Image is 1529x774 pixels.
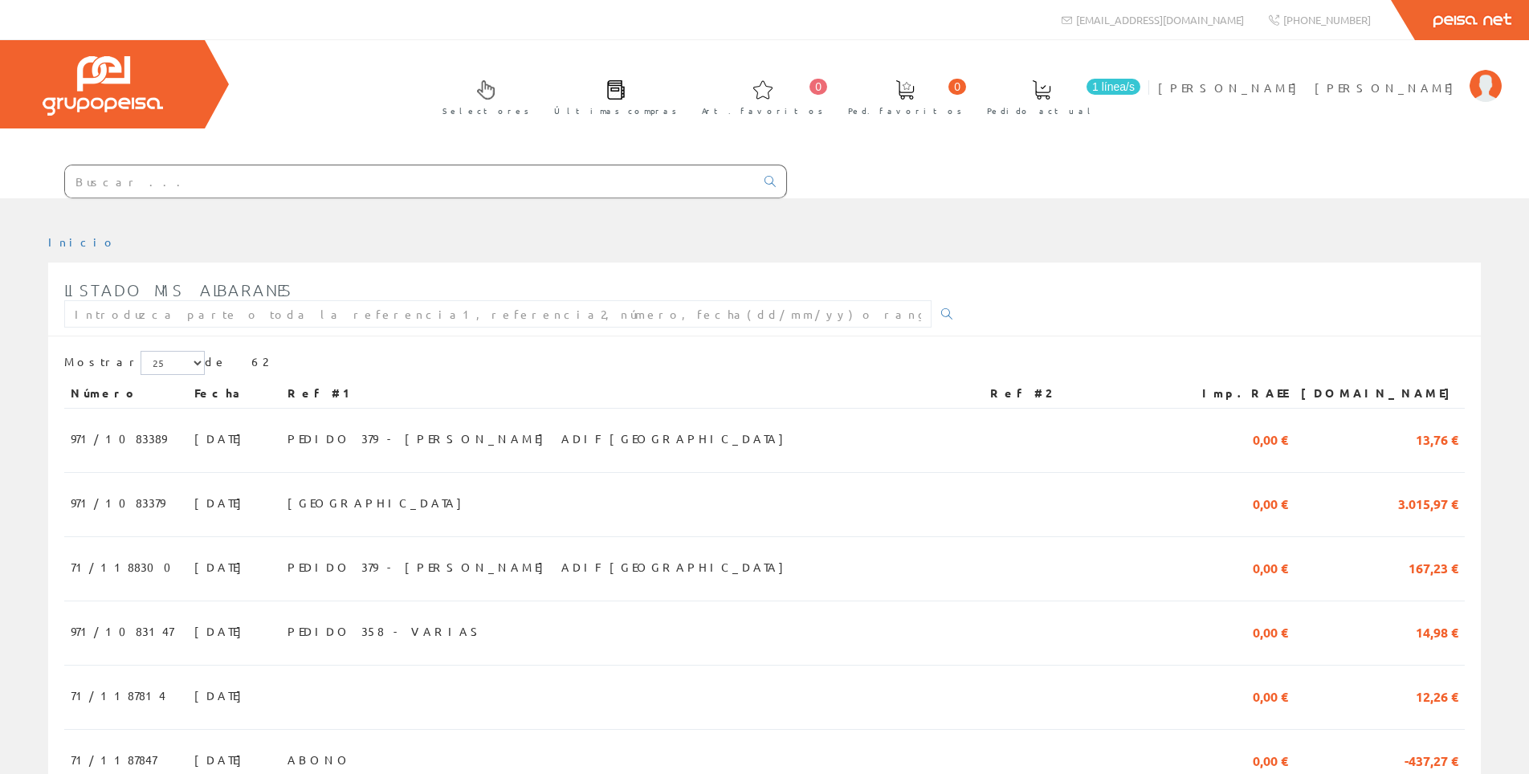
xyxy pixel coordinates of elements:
[71,682,165,709] span: 71/1187814
[538,67,685,125] a: Últimas compras
[141,351,205,375] select: Mostrar
[848,103,962,119] span: Ped. favoritos
[281,379,985,408] th: Ref #1
[1295,379,1465,408] th: [DOMAIN_NAME]
[287,746,352,773] span: ABONO
[64,300,932,328] input: Introduzca parte o toda la referencia1, referencia2, número, fecha(dd/mm/yy) o rango de fechas(dd...
[1283,13,1371,26] span: [PHONE_NUMBER]
[194,617,250,645] span: [DATE]
[71,746,157,773] span: 71/1187847
[287,425,792,452] span: PEDIDO 379 - [PERSON_NAME] ADIF [GEOGRAPHIC_DATA]
[194,553,250,580] span: [DATE]
[1174,379,1295,408] th: Imp.RAEE
[1416,425,1458,452] span: 13,76 €
[64,280,293,299] span: Listado mis albaranes
[1409,553,1458,580] span: 167,23 €
[426,67,537,125] a: Selectores
[287,553,792,580] span: PEDIDO 379 - [PERSON_NAME] ADIF [GEOGRAPHIC_DATA]
[65,165,755,198] input: Buscar ...
[71,553,181,580] span: 71/1188300
[287,489,470,516] span: [GEOGRAPHIC_DATA]
[554,103,677,119] span: Últimas compras
[987,103,1096,119] span: Pedido actual
[194,746,250,773] span: [DATE]
[1405,746,1458,773] span: -437,27 €
[64,351,205,375] label: Mostrar
[287,617,485,645] span: PEDIDO 358 - VARIAS
[1253,746,1288,773] span: 0,00 €
[43,56,163,116] img: Grupo Peisa
[1416,617,1458,645] span: 14,98 €
[1416,682,1458,709] span: 12,26 €
[442,103,529,119] span: Selectores
[48,234,116,249] a: Inicio
[948,79,966,95] span: 0
[71,489,165,516] span: 971/1083379
[71,617,173,645] span: 971/1083147
[1253,553,1288,580] span: 0,00 €
[1253,425,1288,452] span: 0,00 €
[64,379,188,408] th: Número
[971,67,1144,125] a: 1 línea/s Pedido actual
[1087,79,1140,95] span: 1 línea/s
[71,425,166,452] span: 971/1083389
[809,79,827,95] span: 0
[64,351,1465,379] div: de 62
[194,425,250,452] span: [DATE]
[984,379,1174,408] th: Ref #2
[1398,489,1458,516] span: 3.015,97 €
[1253,617,1288,645] span: 0,00 €
[1253,682,1288,709] span: 0,00 €
[1158,67,1502,82] a: [PERSON_NAME] [PERSON_NAME]
[1158,79,1462,96] span: [PERSON_NAME] [PERSON_NAME]
[702,103,823,119] span: Art. favoritos
[1076,13,1244,26] span: [EMAIL_ADDRESS][DOMAIN_NAME]
[1253,489,1288,516] span: 0,00 €
[188,379,281,408] th: Fecha
[194,682,250,709] span: [DATE]
[194,489,250,516] span: [DATE]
